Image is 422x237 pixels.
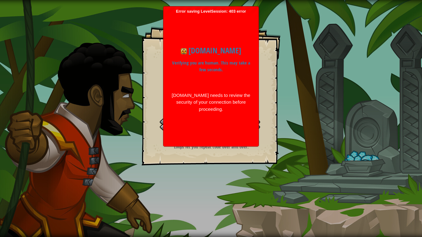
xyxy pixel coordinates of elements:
[149,143,273,150] p: Loops let you repeat code over and over.
[158,57,254,66] li: Dodge the fireballs forever.
[158,66,254,75] li: Under 4 statements.
[167,9,255,143] span: Error saving LevelSession: 403 error
[181,48,187,54] img: Icon for codecombat.com
[171,45,251,56] h1: [DOMAIN_NAME]
[171,92,251,113] div: [DOMAIN_NAME] needs to review the security of your connection before proceeding.
[171,60,251,73] p: Verifying you are human. This may take a few seconds.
